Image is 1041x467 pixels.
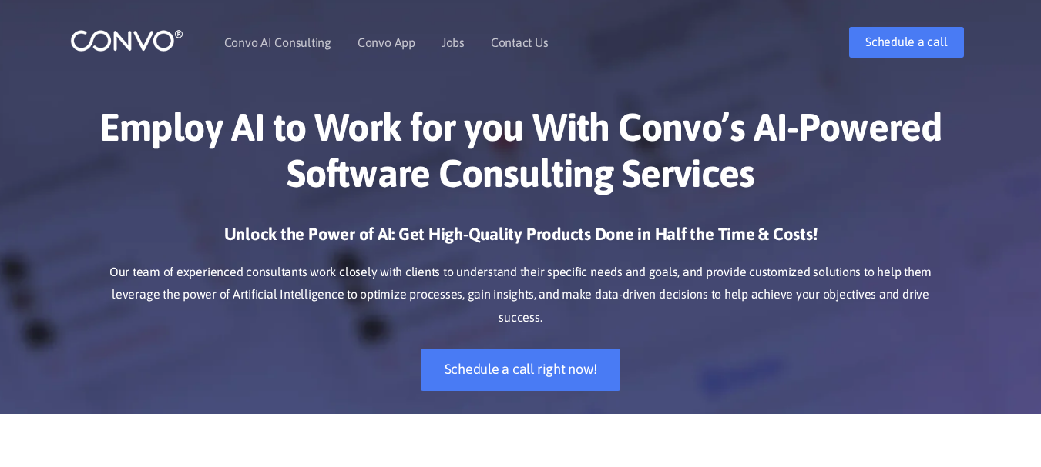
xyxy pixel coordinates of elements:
[93,104,949,208] h1: Employ AI to Work for you With Convo’s AI-Powered Software Consulting Services
[93,261,949,330] p: Our team of experienced consultants work closely with clients to understand their specific needs ...
[442,36,465,48] a: Jobs
[421,349,621,391] a: Schedule a call right now!
[70,28,183,52] img: logo_1.png
[849,27,963,58] a: Schedule a call
[224,36,331,48] a: Convo AI Consulting
[93,223,949,257] h3: Unlock the Power of AI: Get High-Quality Products Done in Half the Time & Costs!
[358,36,415,48] a: Convo App
[491,36,549,48] a: Contact Us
